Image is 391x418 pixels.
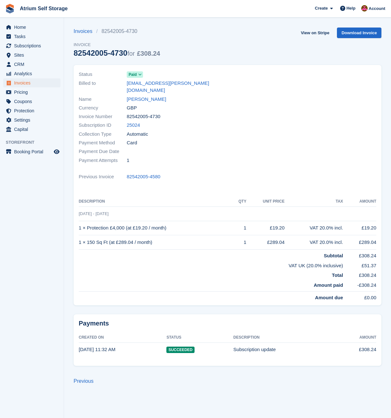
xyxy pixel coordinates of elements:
div: VAT 20.0% incl. [284,224,343,232]
span: GBP [127,104,137,112]
a: menu [3,41,60,50]
strong: Amount paid [314,282,343,288]
th: Description [233,333,335,343]
td: £51.37 [343,260,376,269]
a: menu [3,97,60,106]
a: menu [3,78,60,87]
td: 1 [233,221,246,235]
td: £0.00 [343,292,376,301]
span: for [127,50,135,57]
a: menu [3,23,60,32]
a: [EMAIL_ADDRESS][PERSON_NAME][DOMAIN_NAME] [127,80,224,94]
a: Atrium Self Storage [17,3,70,14]
span: Invoices [14,78,52,87]
td: £19.20 [246,221,284,235]
a: menu [3,106,60,115]
a: menu [3,60,60,69]
span: 1 [127,157,129,164]
span: Settings [14,116,52,125]
a: [PERSON_NAME] [127,96,166,103]
span: 82542005-4730 [127,113,160,120]
strong: Total [332,272,343,278]
img: Mark Rhodes [361,5,368,12]
a: Download Invoice [337,28,381,38]
th: Unit Price [246,197,284,207]
span: Card [127,139,137,147]
a: View on Stripe [298,28,332,38]
span: £308.24 [137,50,160,57]
td: £19.20 [343,221,376,235]
span: Subscriptions [14,41,52,50]
th: Description [79,197,233,207]
span: Storefront [6,139,64,146]
th: Tax [284,197,343,207]
td: £289.04 [343,235,376,250]
span: Subscription ID [79,122,127,129]
th: QTY [233,197,246,207]
span: Invoice [74,42,160,48]
span: Previous Invoice [79,173,127,181]
a: Previous [74,378,93,384]
a: Paid [127,71,143,78]
span: Collection Type [79,131,127,138]
td: £308.24 [335,342,376,357]
td: 1 × 150 Sq Ft (at £289.04 / month) [79,235,233,250]
a: menu [3,125,60,134]
img: stora-icon-8386f47178a22dfd0bd8f6a31ec36ba5ce8667c1dd55bd0f319d3a0aa187defe.svg [5,4,15,13]
span: Capital [14,125,52,134]
span: Analytics [14,69,52,78]
a: Invoices [74,28,96,35]
td: Subscription update [233,342,335,357]
span: Status [79,71,127,78]
span: Payment Method [79,139,127,147]
a: menu [3,51,60,60]
a: menu [3,88,60,97]
div: 82542005-4730 [74,49,160,57]
strong: Amount due [315,295,343,300]
time: 2025-07-18 10:32:34 UTC [79,347,116,352]
span: Home [14,23,52,32]
span: Payment Due Date [79,148,127,155]
h2: Payments [79,319,376,327]
th: Status [166,333,233,343]
a: 25024 [127,122,140,129]
span: Payment Attempts [79,157,127,164]
td: £308.24 [343,250,376,260]
a: menu [3,69,60,78]
td: -£308.24 [343,279,376,292]
th: Amount [343,197,376,207]
span: Currency [79,104,127,112]
span: Billed to [79,80,127,94]
td: £308.24 [343,269,376,279]
span: Invoice Number [79,113,127,120]
span: Help [347,5,355,12]
a: 82542005-4580 [127,173,160,181]
nav: breadcrumbs [74,28,160,35]
span: Sites [14,51,52,60]
a: menu [3,147,60,156]
span: Tasks [14,32,52,41]
span: Pricing [14,88,52,97]
span: Account [369,5,385,12]
span: CRM [14,60,52,69]
span: Name [79,96,127,103]
td: VAT UK (20.0% inclusive) [79,260,343,269]
td: £289.04 [246,235,284,250]
th: Created On [79,333,166,343]
span: Coupons [14,97,52,106]
span: Paid [129,72,137,77]
strong: Subtotal [324,253,343,258]
span: Succeeded [166,347,194,353]
a: menu [3,116,60,125]
span: Create [315,5,328,12]
span: [DATE] - [DATE] [79,211,108,216]
a: Preview store [53,148,60,156]
td: 1 × Protection £4,000 (at £19.20 / month) [79,221,233,235]
span: Protection [14,106,52,115]
td: 1 [233,235,246,250]
span: Booking Portal [14,147,52,156]
div: VAT 20.0% incl. [284,239,343,246]
span: Automatic [127,131,148,138]
th: Amount [335,333,376,343]
a: menu [3,32,60,41]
